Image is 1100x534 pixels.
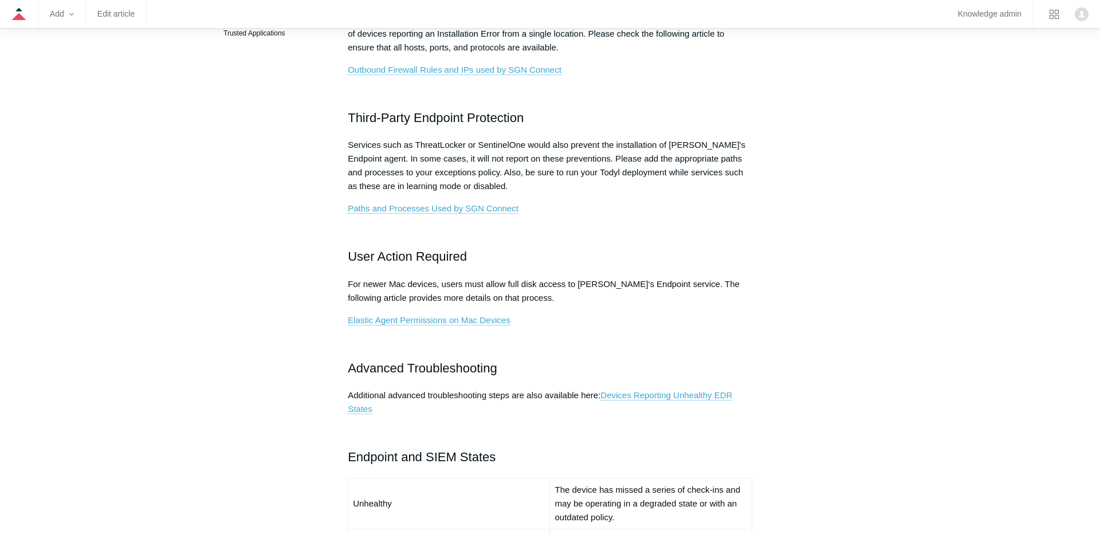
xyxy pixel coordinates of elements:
img: user avatar [1075,7,1089,21]
a: Trusted Applications [218,22,331,44]
h2: Endpoint and SIEM States [348,447,752,467]
p: For newer Mac devices, users must allow full disk access to [PERSON_NAME]'s Endpoint service. The... [348,277,752,305]
td: The device has missed a series of check-ins and may be operating in a degraded state or with an o... [550,478,752,529]
h2: User Action Required [348,246,752,266]
p: Services such as ThreatLocker or SentinelOne would also prevent the installation of [PERSON_NAME]... [348,138,752,193]
a: Edit article [97,11,135,17]
td: Unhealthy [348,478,550,529]
a: Elastic Agent Permissions on Mac Devices [348,315,510,325]
a: Knowledge admin [958,11,1022,17]
p: Additional advanced troubleshooting steps are also available here: [348,388,752,416]
a: Paths and Processes Used by SGN Connect [348,203,518,214]
a: Outbound Firewall Rules and IPs used by SGN Connect [348,65,561,75]
zd-hc-trigger: Add [50,11,74,17]
p: If the agent cannot communicate with our servers, installation will fail. A common symptom is a l... [348,13,752,54]
h2: Advanced Troubleshooting [348,358,752,378]
h2: Third-Party Endpoint Protection [348,108,752,128]
zd-hc-trigger: Click your profile icon to open the profile menu [1075,7,1089,21]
